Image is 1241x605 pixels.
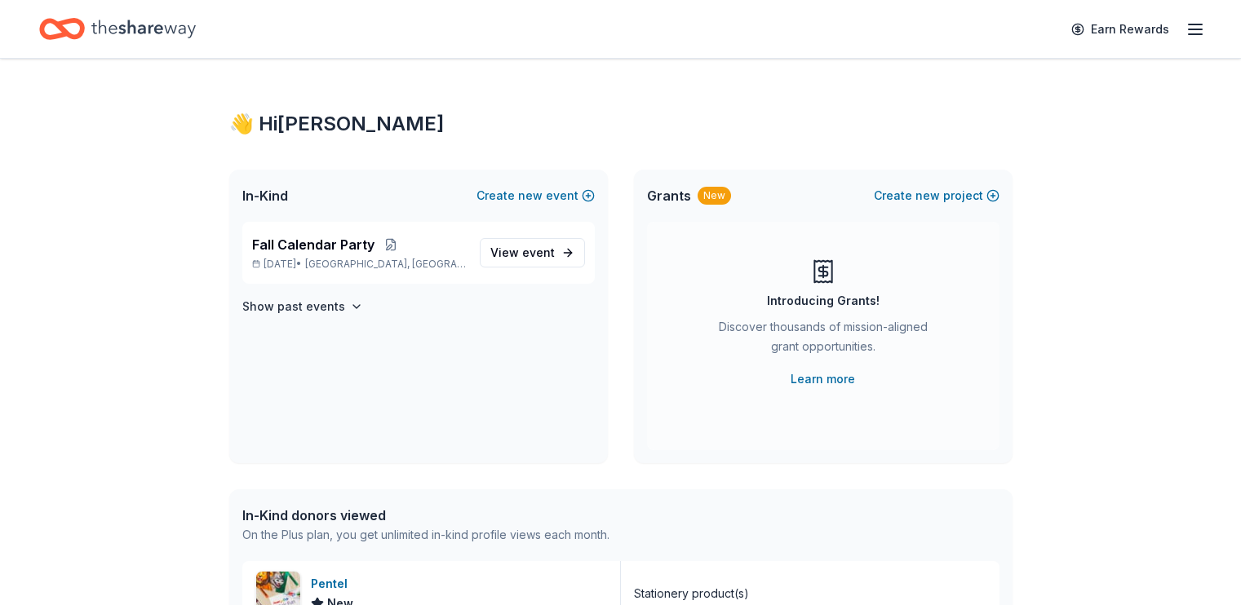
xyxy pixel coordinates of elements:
span: event [522,245,555,259]
div: Introducing Grants! [767,291,880,311]
div: On the Plus plan, you get unlimited in-kind profile views each month. [242,525,609,545]
span: In-Kind [242,186,288,205]
span: [GEOGRAPHIC_DATA], [GEOGRAPHIC_DATA] [305,258,466,271]
h4: Show past events [242,297,345,316]
span: Grants [647,186,691,205]
div: In-Kind donors viewed [242,506,609,525]
p: [DATE] • [252,258,467,271]
span: View [490,243,555,263]
a: Learn more [791,369,855,389]
a: Home [39,10,196,48]
div: New [698,187,731,205]
button: Createnewevent [476,186,595,205]
div: Discover thousands of mission-aligned grant opportunities. [712,317,934,363]
span: Fall Calendar Party [252,235,375,254]
button: Show past events [242,297,363,316]
div: Pentel [311,574,354,594]
button: Createnewproject [874,186,999,205]
span: new [915,186,940,205]
div: Stationery product(s) [634,584,749,603]
span: new [518,186,543,205]
div: 👋 Hi [PERSON_NAME] [229,111,1013,137]
a: Earn Rewards [1061,15,1179,44]
a: View event [480,238,585,267]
